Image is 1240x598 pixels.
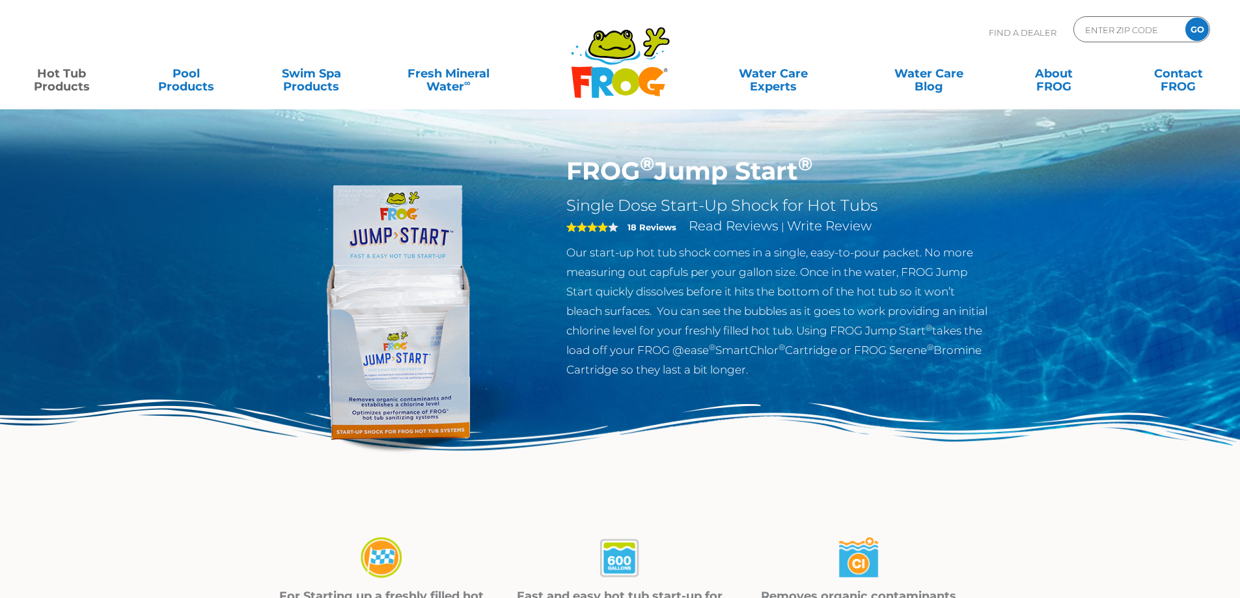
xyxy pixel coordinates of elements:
a: Fresh MineralWater∞ [387,61,509,87]
a: PoolProducts [138,61,235,87]
a: Write Review [787,218,872,234]
sup: ® [927,342,933,352]
span: | [781,221,784,233]
img: jumpstart-01 [359,536,404,582]
p: Our start-up hot tub shock comes in a single, easy-to-pour packet. No more measuring out capfuls ... [566,243,991,379]
img: jumpstart-02 [597,536,642,582]
span: 4 [566,222,608,232]
input: Zip Code Form [1084,20,1172,39]
h1: FROG Jump Start [566,156,991,186]
a: AboutFROG [1005,61,1102,87]
h2: Single Dose Start-Up Shock for Hot Tubs [566,196,991,215]
a: Hot TubProducts [13,61,110,87]
sup: ∞ [464,77,471,88]
img: jump-start.png [249,156,547,454]
p: Find A Dealer [989,16,1056,49]
img: jumpstart-03 [836,536,881,582]
a: Read Reviews [689,218,778,234]
a: Swim SpaProducts [263,61,360,87]
input: GO [1185,18,1209,41]
a: Water CareExperts [695,61,852,87]
sup: ® [798,152,812,175]
sup: ® [778,342,785,352]
sup: ® [709,342,715,352]
a: Water CareBlog [880,61,977,87]
strong: 18 Reviews [627,222,676,232]
sup: ® [640,152,654,175]
sup: ® [926,323,932,333]
a: ContactFROG [1130,61,1227,87]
